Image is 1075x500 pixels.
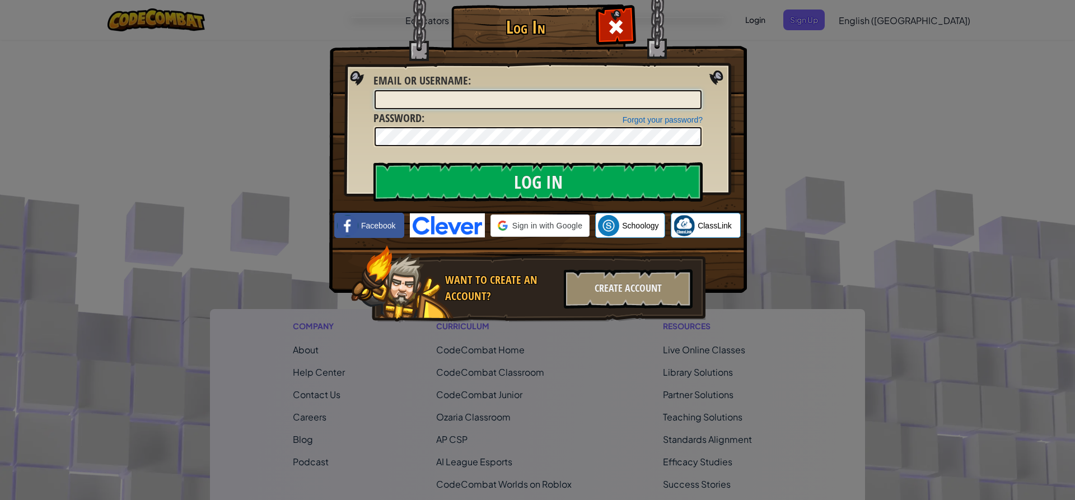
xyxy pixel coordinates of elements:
[564,269,693,309] div: Create Account
[373,73,471,89] label: :
[490,214,590,237] div: Sign in with Google
[445,272,557,304] div: Want to create an account?
[622,220,658,231] span: Schoology
[674,215,695,236] img: classlink-logo-small.png
[698,220,732,231] span: ClassLink
[373,73,468,88] span: Email or Username
[598,215,619,236] img: schoology.png
[373,110,424,127] label: :
[410,213,485,237] img: clever-logo-blue.png
[373,162,703,202] input: Log In
[361,220,395,231] span: Facebook
[373,110,422,125] span: Password
[512,220,582,231] span: Sign in with Google
[337,215,358,236] img: facebook_small.png
[454,17,597,37] h1: Log In
[623,115,703,124] a: Forgot your password?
